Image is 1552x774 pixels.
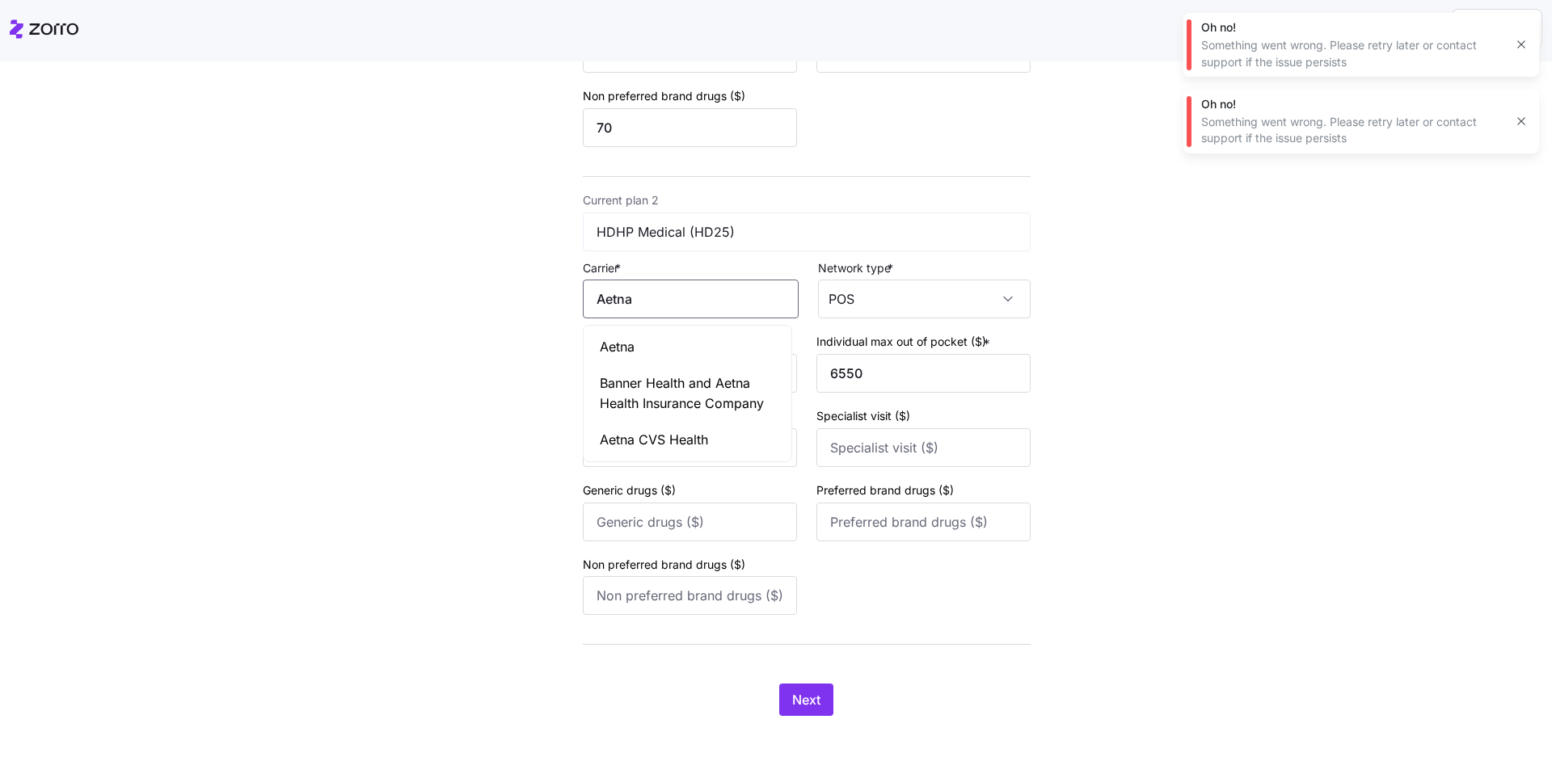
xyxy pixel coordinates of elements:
[583,503,797,541] input: Generic drugs ($)
[583,108,797,147] input: Non preferred brand drugs ($)
[583,576,797,615] input: Non preferred brand drugs ($)
[818,259,896,277] label: Network type
[816,503,1031,541] input: Preferred brand drugs ($)
[600,337,635,357] span: Aetna
[600,373,776,414] span: Banner Health and Aetna Health Insurance Company
[1201,19,1503,36] div: Oh no!
[1201,96,1503,112] div: Oh no!
[779,684,833,716] button: Next
[583,280,799,318] input: Carrier
[818,280,1031,318] input: Network type
[816,482,954,499] label: Preferred brand drugs ($)
[816,354,1031,393] input: Individual max out of pocket ($)
[583,87,745,105] label: Non preferred brand drugs ($)
[1201,37,1503,70] div: Something went wrong. Please retry later or contact support if the issue persists
[816,428,1031,467] input: Specialist visit ($)
[792,690,820,709] span: Next
[600,430,708,450] span: Aetna CVS Health
[583,191,659,209] label: Current plan 2
[583,482,676,499] label: Generic drugs ($)
[583,556,745,574] label: Non preferred brand drugs ($)
[816,407,910,425] label: Specialist visit ($)
[1201,114,1503,147] div: Something went wrong. Please retry later or contact support if the issue persists
[583,259,624,277] label: Carrier
[816,333,993,351] label: Individual max out of pocket ($)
